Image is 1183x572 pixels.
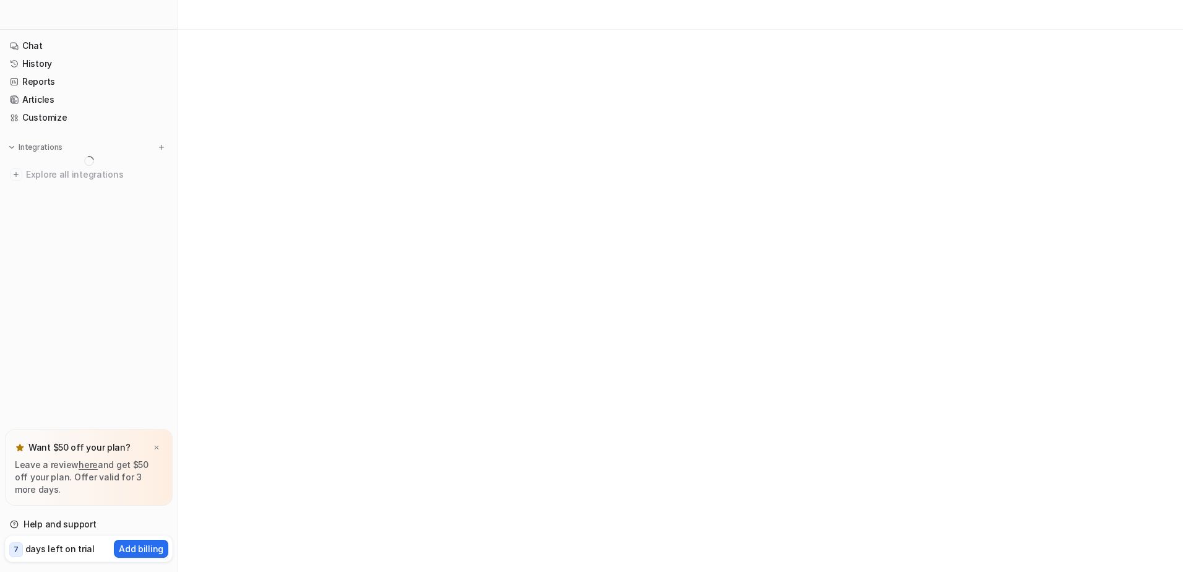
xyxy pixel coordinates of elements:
[26,165,168,184] span: Explore all integrations
[157,143,166,152] img: menu_add.svg
[5,73,173,90] a: Reports
[25,542,95,555] p: days left on trial
[5,55,173,72] a: History
[79,459,98,470] a: here
[28,441,131,454] p: Want $50 off your plan?
[114,540,168,558] button: Add billing
[19,142,62,152] p: Integrations
[5,141,66,154] button: Integrations
[5,166,173,183] a: Explore all integrations
[14,544,19,555] p: 7
[15,459,163,496] p: Leave a review and get $50 off your plan. Offer valid for 3 more days.
[5,37,173,54] a: Chat
[5,91,173,108] a: Articles
[5,109,173,126] a: Customize
[10,168,22,181] img: explore all integrations
[5,516,173,533] a: Help and support
[15,443,25,453] img: star
[7,143,16,152] img: expand menu
[119,542,163,555] p: Add billing
[153,444,160,452] img: x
